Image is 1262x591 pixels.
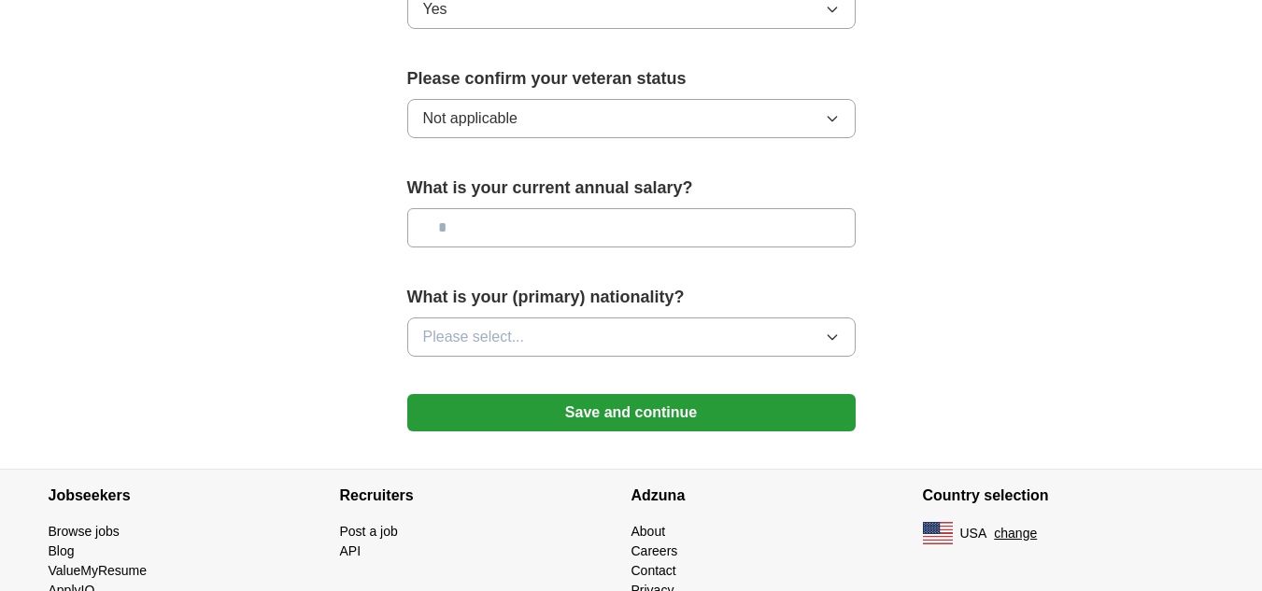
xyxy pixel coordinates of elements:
[960,524,987,543] span: USA
[407,317,856,357] button: Please select...
[407,66,856,91] label: Please confirm your veteran status
[49,543,75,558] a: Blog
[631,563,676,578] a: Contact
[340,524,398,539] a: Post a job
[49,563,148,578] a: ValueMyResume
[923,470,1214,522] h4: Country selection
[994,524,1037,543] button: change
[631,524,666,539] a: About
[407,394,856,431] button: Save and continue
[407,176,856,201] label: What is your current annual salary?
[49,524,120,539] a: Browse jobs
[423,326,525,348] span: Please select...
[923,522,953,544] img: US flag
[423,107,518,130] span: Not applicable
[631,543,678,558] a: Careers
[407,285,856,310] label: What is your (primary) nationality?
[407,99,856,138] button: Not applicable
[340,543,362,558] a: API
